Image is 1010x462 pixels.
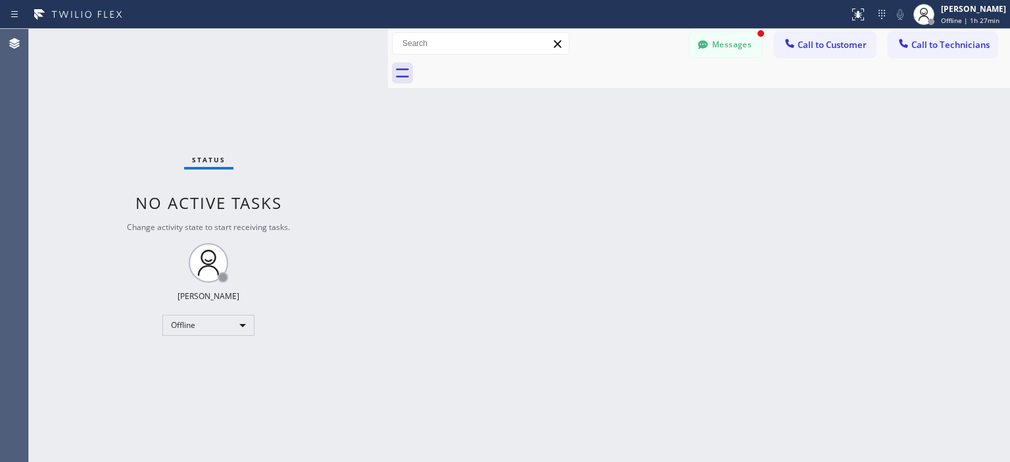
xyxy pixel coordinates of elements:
[393,33,569,54] input: Search
[941,3,1006,14] div: [PERSON_NAME]
[135,192,282,214] span: No active tasks
[178,290,239,302] div: [PERSON_NAME]
[192,155,226,164] span: Status
[689,32,761,57] button: Messages
[775,32,875,57] button: Call to Customer
[127,221,290,233] span: Change activity state to start receiving tasks.
[911,39,990,51] span: Call to Technicians
[162,315,254,336] div: Offline
[798,39,867,51] span: Call to Customer
[888,32,997,57] button: Call to Technicians
[891,5,909,24] button: Mute
[941,16,999,25] span: Offline | 1h 27min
